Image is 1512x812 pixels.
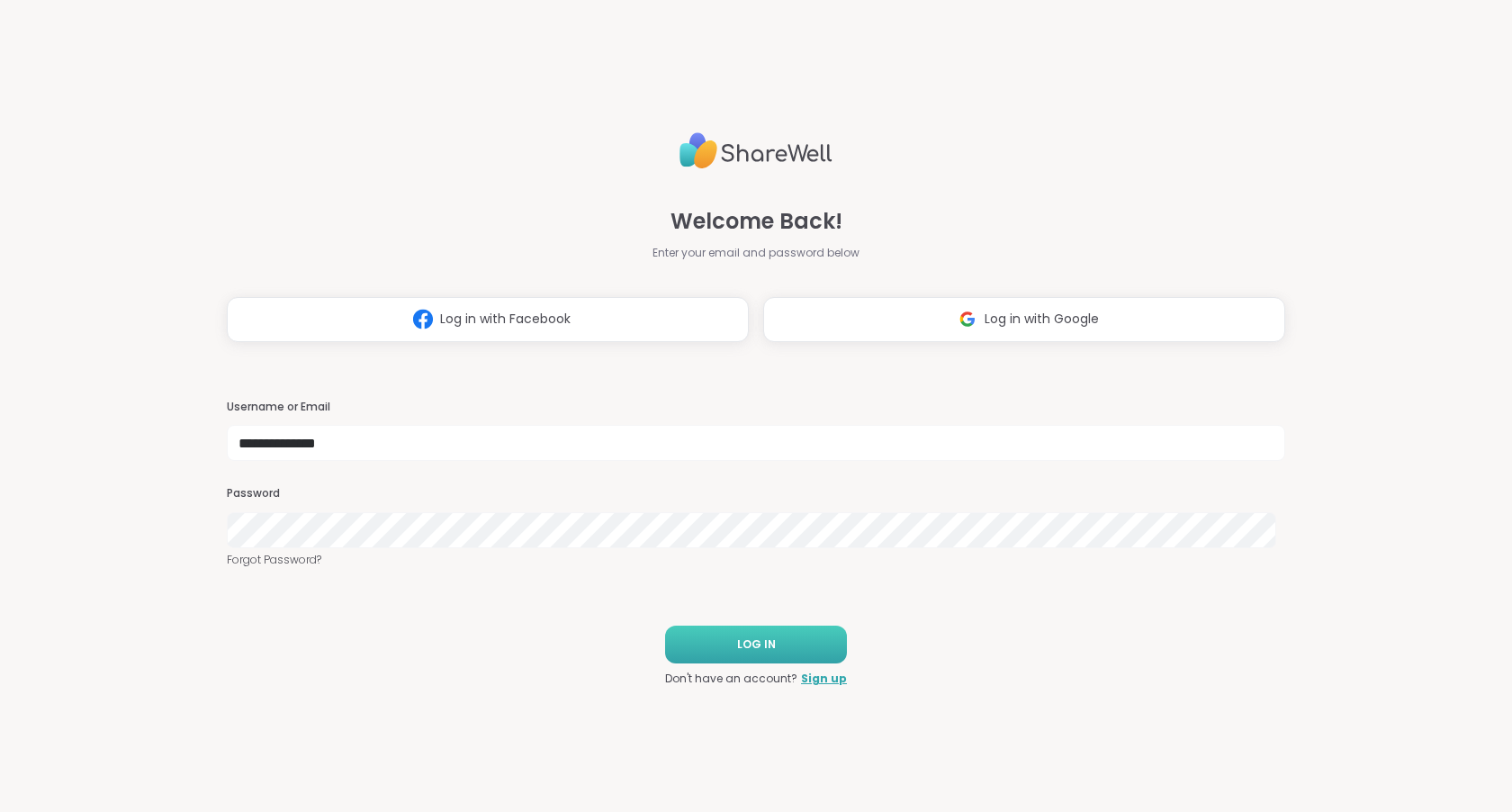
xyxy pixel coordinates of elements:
[985,310,1099,329] span: Log in with Google
[440,310,571,329] span: Log in with Facebook
[670,205,842,238] span: Welcome Back!
[950,302,985,336] img: ShareWell Logomark
[227,552,1285,568] a: Forgot Password?
[801,671,847,687] a: Sign up
[737,636,776,653] span: LOG IN
[227,400,1285,415] h3: Username or Email
[406,302,440,336] img: ShareWell Logomark
[665,671,797,687] span: Don't have an account?
[227,486,1285,501] h3: Password
[227,297,749,342] button: Log in with Facebook
[679,125,832,176] img: ShareWell Logo
[763,297,1285,342] button: Log in with Google
[665,626,847,663] button: LOG IN
[652,245,859,261] span: Enter your email and password below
